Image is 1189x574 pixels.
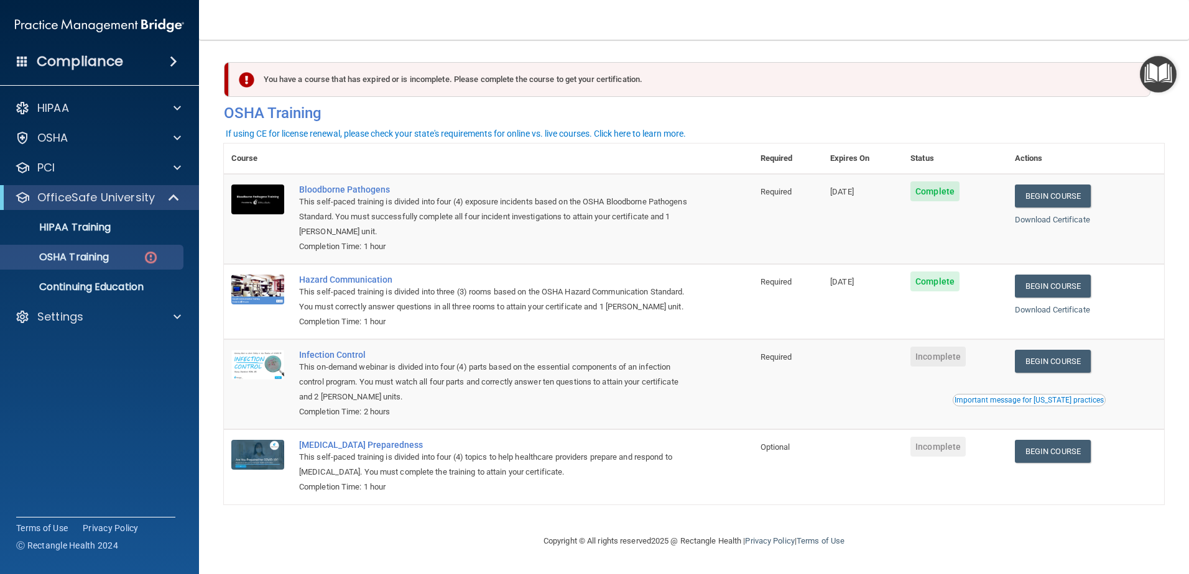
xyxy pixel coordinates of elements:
img: PMB logo [15,13,184,38]
a: Privacy Policy [745,536,794,545]
p: PCI [37,160,55,175]
div: Important message for [US_STATE] practices [955,396,1104,404]
a: OfficeSafe University [15,190,180,205]
img: exclamation-circle-solid-danger.72ef9ffc.png [239,72,254,88]
a: HIPAA [15,101,181,116]
p: OSHA [37,130,68,145]
div: You have a course that has expired or is incomplete. Please complete the course to get your certi... [229,62,1150,97]
th: Status [903,143,1007,174]
span: Complete [910,181,960,201]
div: This self-paced training is divided into four (4) topics to help healthcare providers prepare and... [299,450,691,480]
h4: Compliance [37,53,123,70]
img: danger-circle.6113f641.png [143,250,159,265]
span: Complete [910,271,960,291]
p: Settings [37,309,83,324]
h4: OSHA Training [224,104,1164,122]
span: Ⓒ Rectangle Health 2024 [16,539,118,552]
a: Begin Course [1015,275,1091,298]
a: OSHA [15,130,181,145]
a: Begin Course [1015,350,1091,373]
a: Bloodborne Pathogens [299,184,691,194]
a: Hazard Communication [299,275,691,285]
a: PCI [15,160,181,175]
button: Read this if you are a dental practitioner in the state of CA [953,394,1106,406]
a: [MEDICAL_DATA] Preparedness [299,440,691,450]
span: Required [761,187,792,196]
div: Completion Time: 1 hour [299,314,691,329]
div: This self-paced training is divided into four (4) exposure incidents based on the OSHA Bloodborne... [299,194,691,239]
a: Begin Course [1015,440,1091,463]
a: Download Certificate [1015,215,1090,224]
a: Begin Course [1015,184,1091,207]
th: Expires On [823,143,903,174]
button: Open Resource Center [1140,56,1177,93]
div: Completion Time: 2 hours [299,404,691,419]
p: Continuing Education [8,281,178,293]
a: Download Certificate [1015,305,1090,314]
span: Required [761,352,792,362]
th: Required [753,143,823,174]
div: This on-demand webinar is divided into four (4) parts based on the essential components of an inf... [299,360,691,404]
th: Course [224,143,292,174]
div: Completion Time: 1 hour [299,480,691,494]
span: [DATE] [830,187,854,196]
span: Incomplete [910,437,966,457]
a: Privacy Policy [83,522,139,534]
a: Terms of Use [16,522,68,534]
span: Required [761,277,792,286]
span: Incomplete [910,347,966,367]
div: Copyright © All rights reserved 2025 @ Rectangle Health | | [467,521,921,561]
span: [DATE] [830,277,854,286]
a: Settings [15,309,181,324]
a: Terms of Use [797,536,844,545]
p: OfficeSafe University [37,190,155,205]
iframe: Drift Widget Chat Controller [974,486,1174,535]
span: Optional [761,442,790,452]
div: This self-paced training is divided into three (3) rooms based on the OSHA Hazard Communication S... [299,285,691,314]
div: Completion Time: 1 hour [299,239,691,254]
a: Infection Control [299,350,691,360]
p: OSHA Training [8,251,109,263]
button: If using CE for license renewal, please check your state's requirements for online vs. live cours... [224,127,688,140]
th: Actions [1007,143,1164,174]
div: If using CE for license renewal, please check your state's requirements for online vs. live cours... [226,129,686,138]
p: HIPAA [37,101,69,116]
p: HIPAA Training [8,221,111,234]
